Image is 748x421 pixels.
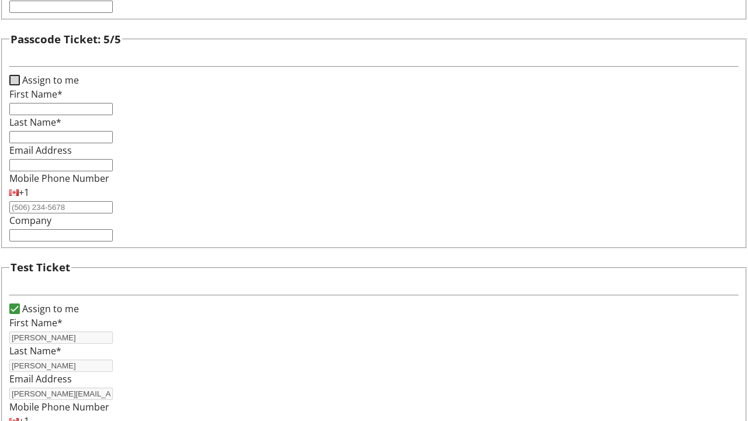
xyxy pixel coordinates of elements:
[9,316,63,329] label: First Name*
[9,116,61,129] label: Last Name*
[9,172,109,185] label: Mobile Phone Number
[9,401,109,413] label: Mobile Phone Number
[9,372,72,385] label: Email Address
[11,259,70,275] h3: Test Ticket
[9,144,72,157] label: Email Address
[9,88,63,101] label: First Name*
[11,31,121,47] h3: Passcode Ticket: 5/5
[20,73,79,87] label: Assign to me
[9,201,113,213] input: (506) 234-5678
[9,214,51,227] label: Company
[9,344,61,357] label: Last Name*
[20,302,79,316] label: Assign to me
